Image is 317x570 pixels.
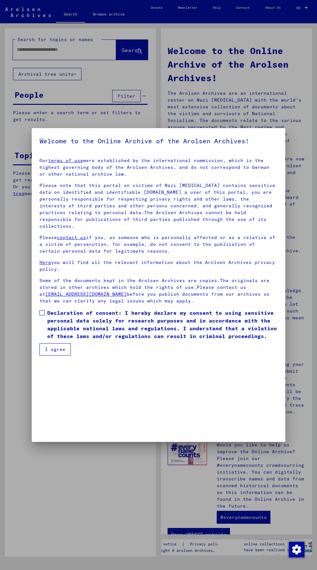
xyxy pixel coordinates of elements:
a: Here [39,259,51,265]
p: Please note that this portal on victims of Nazi [MEDICAL_DATA] contains sensitive data on identif... [39,182,278,230]
p: Our were established by the international commission, which is the highest governing body of the ... [39,157,278,178]
h5: Welcome to the Online Archive of the Arolsen Archives! [39,136,278,146]
p: you will find all the relevant information about the Arolsen Archives privacy policy. [39,259,278,273]
p: Some of the documents kept in the Arolsen Archives are copies.The originals are stored in other a... [39,277,278,304]
button: I agree [39,343,71,356]
span: Declaration of consent: I hereby declare my consent to using sensitive personal data solely for r... [47,309,278,340]
img: Change consent [289,542,304,557]
a: contact us [57,235,86,240]
a: [EMAIL_ADDRESS][DOMAIN_NAME] [45,291,127,297]
a: terms of use [48,158,83,163]
p: Please if you, as someone who is personally affected or as a relative of a victim of persecution,... [39,234,278,255]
